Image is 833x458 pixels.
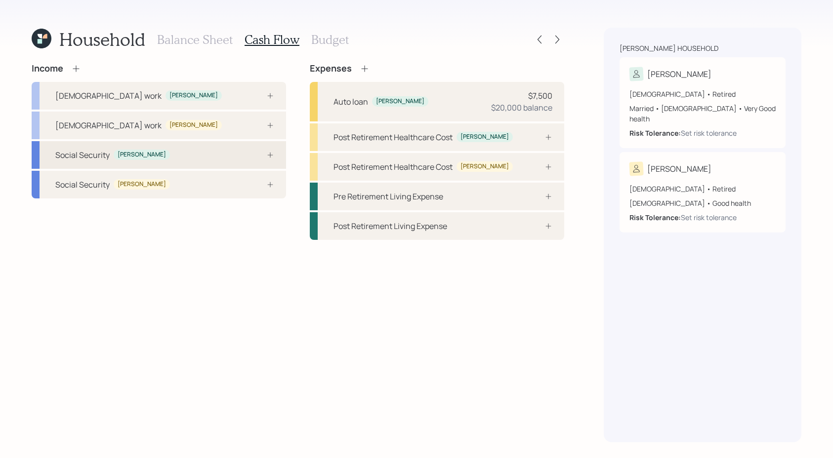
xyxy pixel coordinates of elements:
[169,91,218,100] div: [PERSON_NAME]
[55,149,110,161] div: Social Security
[157,33,233,47] h3: Balance Sheet
[376,97,424,106] div: [PERSON_NAME]
[32,63,63,74] h4: Income
[55,179,110,191] div: Social Security
[333,96,368,108] div: Auto loan
[681,212,737,223] div: Set risk tolerance
[55,119,162,131] div: [DEMOGRAPHIC_DATA] work
[629,103,776,124] div: Married • [DEMOGRAPHIC_DATA] • Very Good health
[311,33,349,47] h3: Budget
[528,90,552,102] div: $7,500
[629,128,681,138] b: Risk Tolerance:
[333,220,447,232] div: Post Retirement Living Expense
[55,90,162,102] div: [DEMOGRAPHIC_DATA] work
[333,191,443,202] div: Pre Retirement Living Expense
[620,43,718,53] div: [PERSON_NAME] household
[59,29,145,50] h1: Household
[491,102,552,114] div: $20,000 balance
[681,128,737,138] div: Set risk tolerance
[333,131,453,143] div: Post Retirement Healthcare Cost
[629,213,681,222] b: Risk Tolerance:
[460,162,509,171] div: [PERSON_NAME]
[629,198,776,208] div: [DEMOGRAPHIC_DATA] • Good health
[118,180,166,189] div: [PERSON_NAME]
[647,68,711,80] div: [PERSON_NAME]
[169,121,218,129] div: [PERSON_NAME]
[333,161,453,173] div: Post Retirement Healthcare Cost
[629,89,776,99] div: [DEMOGRAPHIC_DATA] • Retired
[245,33,299,47] h3: Cash Flow
[629,184,776,194] div: [DEMOGRAPHIC_DATA] • Retired
[118,151,166,159] div: [PERSON_NAME]
[460,133,509,141] div: [PERSON_NAME]
[647,163,711,175] div: [PERSON_NAME]
[310,63,352,74] h4: Expenses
